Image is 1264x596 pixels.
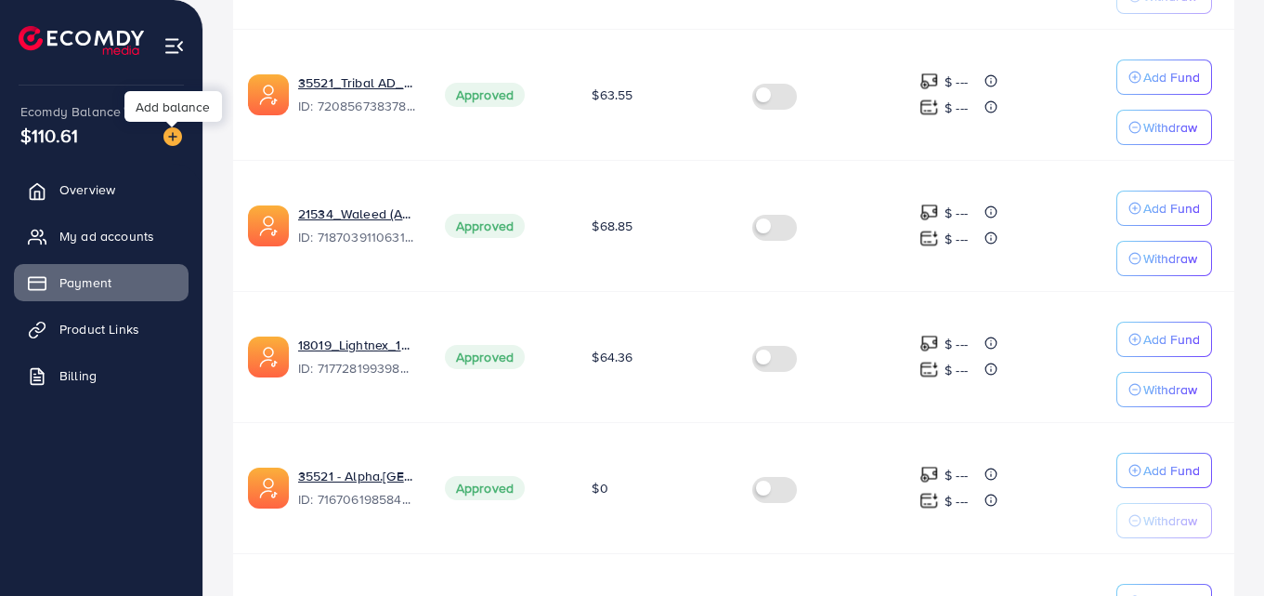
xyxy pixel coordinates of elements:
button: Withdraw [1116,503,1212,538]
span: $68.85 [592,217,632,235]
button: Withdraw [1116,241,1212,276]
p: Add Fund [1143,328,1200,351]
a: Payment [14,264,189,301]
span: ID: 7167061985849294849 [298,490,415,509]
iframe: Chat [1185,512,1250,582]
span: ID: 7208567383781359618 [298,97,415,115]
a: 35521 - Alpha.[GEOGRAPHIC_DATA] [298,467,415,485]
span: Product Links [59,320,139,338]
img: ic-ads-acc.e4c84228.svg [248,74,289,115]
button: Add Fund [1116,453,1212,488]
span: Approved [445,476,525,500]
p: Withdraw [1143,247,1197,270]
p: $ --- [945,202,968,224]
img: top-up amount [919,334,939,353]
img: ic-ads-acc.e4c84228.svg [248,468,289,509]
p: $ --- [945,228,968,250]
p: $ --- [945,97,968,119]
button: Withdraw [1116,110,1212,145]
img: top-up amount [919,203,939,222]
a: 21534_Waleed (Ad Account)_1673362962744 [298,205,415,223]
span: Payment [59,273,111,292]
span: ID: 7177281993980297217 [298,359,415,377]
a: Product Links [14,311,189,348]
span: Approved [445,345,525,369]
span: Overview [59,180,115,199]
a: My ad accounts [14,218,189,255]
p: Withdraw [1143,378,1197,401]
img: top-up amount [919,72,939,91]
span: Approved [445,83,525,107]
img: top-up amount [919,360,939,379]
img: menu [163,35,185,57]
p: Withdraw [1143,116,1197,139]
img: top-up amount [919,491,939,510]
img: ic-ads-acc.e4c84228.svg [248,205,289,246]
div: <span class='underline'>35521 - Alpha.iraq</span></br>7167061985849294849 [298,467,415,510]
p: $ --- [945,333,968,355]
p: $ --- [945,464,968,486]
span: ID: 7187039110631145473 [298,228,415,246]
p: Add Fund [1143,197,1200,219]
div: Add balance [124,91,222,122]
div: <span class='underline'>35521_Tribal AD_1678378086761</span></br>7208567383781359618 [298,73,415,116]
img: top-up amount [919,465,939,484]
img: top-up amount [919,229,939,248]
button: Add Fund [1116,191,1212,226]
button: Withdraw [1116,372,1212,407]
button: Add Fund [1116,322,1212,357]
span: My ad accounts [59,227,154,245]
a: 18019_Lightnex_1671190486617 [298,336,415,354]
span: Approved [445,214,525,238]
div: <span class='underline'>21534_Waleed (Ad Account)_1673362962744</span></br>7187039110631145473 [298,205,415,247]
p: Withdraw [1143,510,1197,532]
span: $63.55 [592,86,632,104]
span: $0 [592,479,607,497]
span: $110.61 [20,122,78,149]
p: $ --- [945,359,968,381]
span: Ecomdy Balance [20,102,121,121]
img: top-up amount [919,98,939,117]
a: 35521_Tribal AD_1678378086761 [298,73,415,92]
span: $64.36 [592,348,632,366]
a: Billing [14,357,189,394]
p: $ --- [945,490,968,512]
button: Add Fund [1116,60,1212,95]
div: <span class='underline'>18019_Lightnex_1671190486617</span></br>7177281993980297217 [298,336,415,378]
img: ic-ads-acc.e4c84228.svg [248,337,289,377]
p: $ --- [945,71,968,93]
span: Billing [59,366,97,385]
p: Add Fund [1143,459,1200,482]
p: Add Fund [1143,66,1200,88]
img: logo [19,26,144,55]
a: Overview [14,171,189,208]
img: image [163,127,182,146]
